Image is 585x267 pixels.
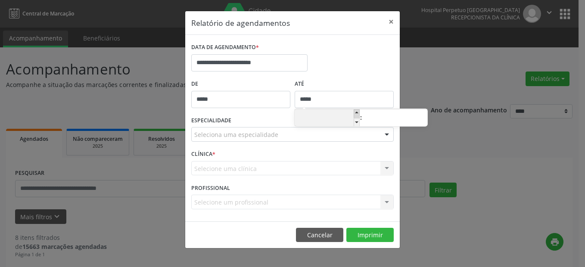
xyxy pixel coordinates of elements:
button: Imprimir [346,228,394,242]
input: Minute [362,110,427,127]
label: ESPECIALIDADE [191,114,231,127]
button: Cancelar [296,228,343,242]
button: Close [383,11,400,32]
input: Hour [295,110,360,127]
span: : [360,109,362,126]
label: DATA DE AGENDAMENTO [191,41,259,54]
h5: Relatório de agendamentos [191,17,290,28]
label: De [191,78,290,91]
label: PROFISSIONAL [191,181,230,195]
label: ATÉ [295,78,394,91]
label: CLÍNICA [191,148,215,161]
span: Seleciona uma especialidade [194,130,278,139]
